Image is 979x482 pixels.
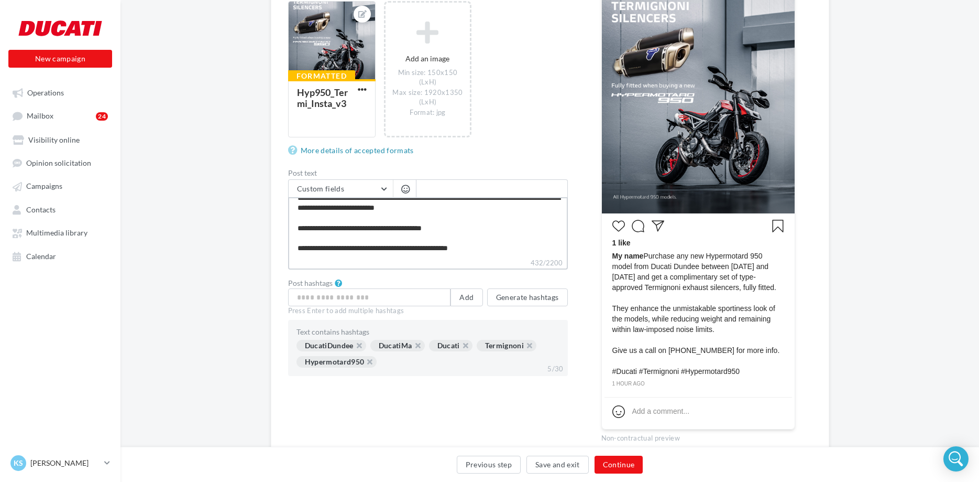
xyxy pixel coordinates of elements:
span: Purchase any new Hypermotard 950 model from Ducati Dundee between [DATE] and [DATE] and get a com... [612,251,784,377]
div: Text contains hashtags [296,328,559,336]
a: Mailbox24 [6,106,114,125]
div: 24 [96,112,108,121]
div: DucatiDundee [296,340,366,351]
a: Multimedia library [6,223,114,242]
label: 432/2200 [288,258,568,270]
span: Multimedia library [26,229,87,238]
span: Opinion solicitation [26,158,91,167]
svg: Commenter [632,220,644,232]
span: Calendar [26,252,56,261]
svg: Emoji [612,405,625,418]
span: Visibility online [28,135,80,144]
a: Calendar [6,247,114,265]
a: Contacts [6,200,114,219]
span: KS [14,458,23,468]
label: Post text [288,169,568,177]
div: 1 like [612,238,784,251]
span: Campaigns [26,182,62,191]
button: Generate hashtags [487,288,568,306]
div: 1 hour ago [612,379,784,389]
div: Hypermotard950 [296,356,377,368]
div: 5/30 [543,362,567,376]
div: Open Intercom Messenger [943,446,969,472]
div: Ducati [429,340,472,351]
button: Add [450,288,482,306]
span: Operations [27,88,64,97]
p: [PERSON_NAME] [30,458,100,468]
div: Press Enter to add multiple hashtags [288,306,568,316]
svg: J’aime [612,220,625,232]
button: Save and exit [526,456,589,474]
span: My name [612,252,644,260]
label: Post hashtags [288,280,333,287]
div: DucatiMa [370,340,425,351]
a: More details of accepted formats [288,144,418,157]
div: Non-contractual preview [601,430,795,443]
button: Custom fields [289,180,393,198]
button: Previous step [457,456,521,474]
a: Opinion solicitation [6,153,114,172]
div: Termignoni [477,340,537,351]
span: Custom fields [297,184,345,193]
svg: Enregistrer [772,220,784,232]
a: Campaigns [6,176,114,195]
a: Operations [6,83,114,102]
a: KS [PERSON_NAME] [8,453,112,473]
div: Add a comment... [632,406,689,416]
span: Mailbox [27,112,53,121]
button: New campaign [8,50,112,68]
button: Continue [595,456,643,474]
span: Contacts [26,205,56,214]
div: Formatted [288,70,356,82]
a: Visibility online [6,130,114,149]
svg: Partager la publication [652,220,664,232]
div: Hyp950_Termi_Insta_v3 [297,87,348,109]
